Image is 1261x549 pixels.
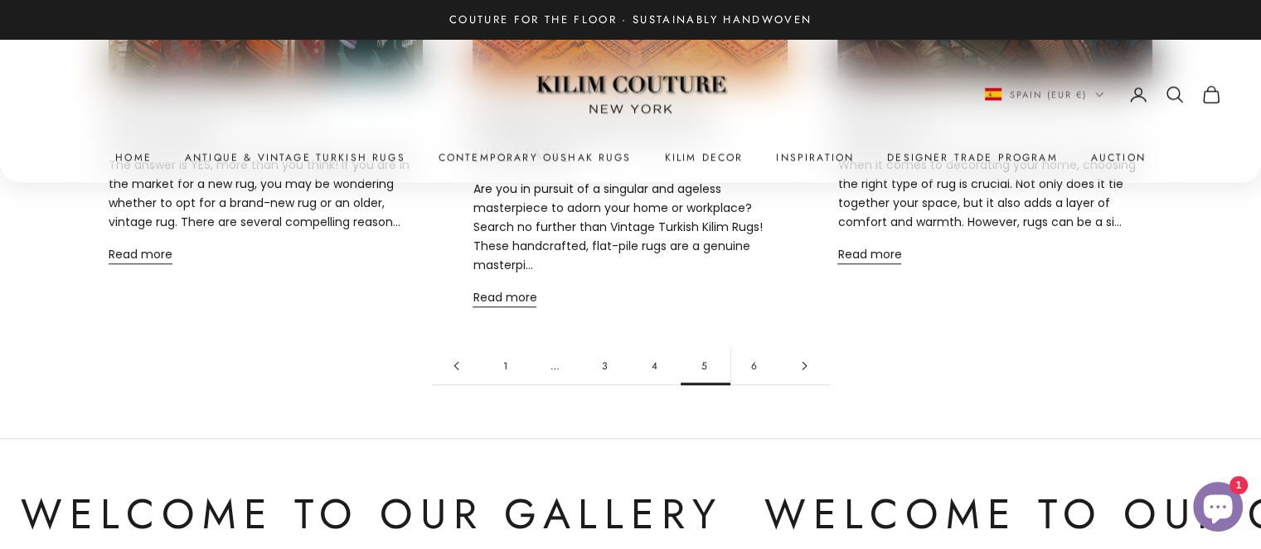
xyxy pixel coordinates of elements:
nav: Secondary navigation [985,84,1221,104]
a: Read more [109,245,172,264]
a: Read more [837,245,901,264]
p: The answer is YES, more than you think! If you are in the market for a new rug, you may be wonder... [109,156,424,232]
a: Antique & Vintage Turkish Rugs [185,149,405,166]
a: Home [115,149,152,166]
a: Go to page 6 [780,347,830,384]
a: Inspiration [776,149,854,166]
a: Go to page 1 [482,347,531,384]
a: Go to page 4 [432,347,482,384]
a: Designer Trade Program [887,149,1058,166]
span: 5 [681,347,730,384]
a: Contemporary Oushak Rugs [439,149,632,166]
p: Are you in pursuit of a singular and ageless masterpiece to adorn your home or workplace? Search ... [473,180,788,275]
span: Spain (EUR €) [1010,87,1087,102]
nav: Pagination navigation [432,347,830,385]
a: Auction [1091,149,1146,166]
a: Go to page 3 [581,347,631,384]
span: … [531,347,581,384]
p: Couture for the Floor · Sustainably Handwoven [449,11,812,28]
button: Change country or currency [985,87,1103,102]
nav: Primary navigation [40,149,1221,166]
inbox-online-store-chat: Shopify online store chat [1188,482,1248,536]
p: When it comes to decorating your home, choosing the right type of rug is crucial. Not only does i... [837,156,1152,232]
a: Read more [473,288,536,307]
a: Go to page 6 [730,347,780,384]
summary: Kilim Decor [665,149,744,166]
a: Go to page 4 [631,347,681,384]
